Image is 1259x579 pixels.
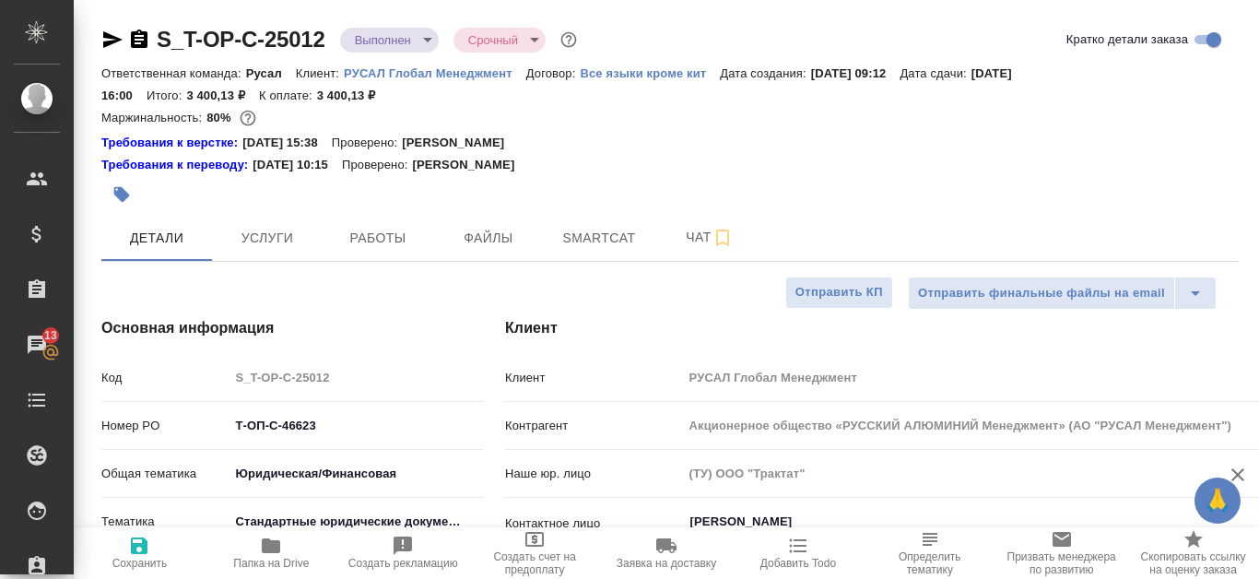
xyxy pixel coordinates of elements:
[995,527,1127,579] button: Призвать менеджера по развитию
[908,277,1175,310] button: Отправить финальные файлы на email
[206,527,337,579] button: Папка на Drive
[101,465,229,483] p: Общая тематика
[555,227,643,250] span: Smartcat
[580,65,720,80] a: Все языки кроме кит
[337,527,469,579] button: Создать рекламацию
[505,514,683,533] p: Контактное лицо
[601,527,733,579] button: Заявка на доставку
[344,65,526,80] a: РУСАЛ Глобал Менеджмент
[128,29,150,51] button: Скопировать ссылку
[1138,550,1248,576] span: Скопировать ссылку на оценку заказа
[864,527,995,579] button: Определить тематику
[908,277,1217,310] div: split button
[732,527,864,579] button: Добавить Todo
[811,66,900,80] p: [DATE] 09:12
[505,465,683,483] p: Наше юр. лицо
[33,326,68,345] span: 13
[223,227,312,250] span: Услуги
[412,156,528,174] p: [PERSON_NAME]
[580,66,720,80] p: Все языки кроме кит
[101,156,253,174] a: Требования к переводу:
[918,283,1165,304] span: Отправить финальные файлы на email
[463,32,524,48] button: Срочный
[340,28,439,53] div: Выполнен
[900,66,971,80] p: Дата сдачи:
[795,282,883,303] span: Отправить КП
[112,227,201,250] span: Детали
[1006,550,1116,576] span: Призвать менеджера по развитию
[505,369,683,387] p: Клиент
[720,66,810,80] p: Дата создания:
[101,111,206,124] p: Маржинальность:
[296,66,344,80] p: Клиент:
[402,134,518,152] p: [PERSON_NAME]
[229,412,484,439] input: ✎ Введи что-нибудь
[342,156,413,174] p: Проверено:
[236,106,260,130] button: 559.50 RUB;
[348,557,458,570] span: Создать рекламацию
[349,32,417,48] button: Выполнен
[101,417,229,435] p: Номер PO
[332,134,403,152] p: Проверено:
[1202,481,1233,520] span: 🙏
[505,317,1239,339] h4: Клиент
[875,550,984,576] span: Определить тематику
[334,227,422,250] span: Работы
[785,277,893,309] button: Отправить КП
[206,111,235,124] p: 80%
[526,66,581,80] p: Договор:
[74,527,206,579] button: Сохранить
[101,174,142,215] button: Добавить тэг
[112,557,168,570] span: Сохранить
[480,550,590,576] span: Создать счет на предоплату
[101,134,242,152] div: Нажми, чтобы открыть папку с инструкцией
[147,89,186,102] p: Итого:
[1194,478,1241,524] button: 🙏
[760,557,836,570] span: Добавить Todo
[665,226,754,249] span: Чат
[101,29,124,51] button: Скопировать ссылку для ЯМессенджера
[242,134,332,152] p: [DATE] 15:38
[1127,527,1259,579] button: Скопировать ссылку на оценку заказа
[259,89,317,102] p: К оплате:
[229,458,484,490] div: Юридическая/Финансовая
[229,506,484,538] div: Стандартные юридические документы, договоры, уставы
[444,227,533,250] span: Файлы
[101,66,246,80] p: Ответственная команда:
[157,27,325,52] a: S_T-OP-C-25012
[505,417,683,435] p: Контрагент
[617,557,716,570] span: Заявка на доставку
[453,28,546,53] div: Выполнен
[344,66,526,80] p: РУСАЛ Глобал Менеджмент
[101,513,229,531] p: Тематика
[101,369,229,387] p: Код
[186,89,259,102] p: 3 400,13 ₽
[1066,30,1188,49] span: Кратко детали заказа
[5,322,69,368] a: 13
[101,134,242,152] a: Требования к верстке:
[557,28,581,52] button: Доп статусы указывают на важность/срочность заказа
[101,156,253,174] div: Нажми, чтобы открыть папку с инструкцией
[712,227,734,249] svg: Подписаться
[246,66,296,80] p: Русал
[317,89,390,102] p: 3 400,13 ₽
[233,557,309,570] span: Папка на Drive
[469,527,601,579] button: Создать счет на предоплату
[101,317,431,339] h4: Основная информация
[229,364,484,391] input: Пустое поле
[253,156,342,174] p: [DATE] 10:15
